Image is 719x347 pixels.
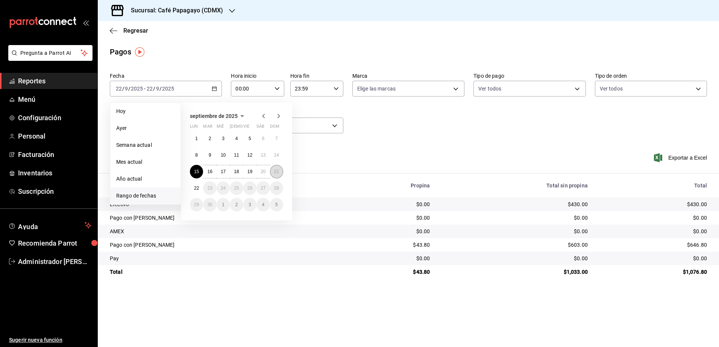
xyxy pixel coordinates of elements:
span: Facturación [18,149,91,160]
abbr: 3 de octubre de 2025 [249,202,251,207]
abbr: viernes [243,124,249,132]
abbr: 9 de septiembre de 2025 [209,152,211,158]
button: 16 de septiembre de 2025 [203,165,216,178]
div: $430.00 [442,201,588,208]
abbr: 28 de septiembre de 2025 [274,186,279,191]
button: 20 de septiembre de 2025 [256,165,270,178]
div: Pagos [110,46,131,57]
div: $0.00 [600,228,707,235]
span: Rango de fechas [116,192,174,200]
div: $0.00 [349,214,430,222]
label: Hora inicio [231,73,284,78]
div: $0.00 [442,228,588,235]
abbr: 5 de octubre de 2025 [275,202,278,207]
span: Ayer [116,124,174,132]
span: septiembre de 2025 [190,113,238,119]
input: -- [124,86,128,92]
span: Ver todos [600,85,623,92]
button: 4 de octubre de 2025 [256,198,270,211]
button: Exportar a Excel [655,153,707,162]
button: 26 de septiembre de 2025 [243,181,256,195]
abbr: 26 de septiembre de 2025 [247,186,252,191]
label: Tipo de orden [595,73,707,78]
div: $603.00 [442,241,588,249]
button: 4 de septiembre de 2025 [230,132,243,145]
button: 17 de septiembre de 2025 [217,165,230,178]
abbr: 2 de octubre de 2025 [235,202,238,207]
div: $0.00 [349,201,430,208]
span: Año actual [116,175,174,183]
button: 15 de septiembre de 2025 [190,165,203,178]
abbr: sábado [256,124,264,132]
abbr: 16 de septiembre de 2025 [207,169,212,174]
span: Semana actual [116,141,174,149]
input: -- [156,86,159,92]
abbr: martes [203,124,212,132]
abbr: 2 de septiembre de 2025 [209,136,211,141]
div: $1,076.80 [600,268,707,276]
span: Pregunta a Parrot AI [20,49,81,57]
button: 10 de septiembre de 2025 [217,148,230,162]
input: -- [115,86,122,92]
span: Ver todos [478,85,501,92]
span: Hoy [116,107,174,115]
abbr: 18 de septiembre de 2025 [234,169,239,174]
span: Suscripción [18,186,91,196]
div: $0.00 [600,255,707,262]
abbr: 21 de septiembre de 2025 [274,169,279,174]
div: $43.80 [349,268,430,276]
button: 1 de septiembre de 2025 [190,132,203,145]
span: - [144,86,146,92]
button: 22 de septiembre de 2025 [190,181,203,195]
span: Reportes [18,76,91,86]
span: Inventarios [18,168,91,178]
button: Tooltip marker [135,47,144,57]
abbr: 4 de septiembre de 2025 [235,136,238,141]
button: 13 de septiembre de 2025 [256,148,270,162]
button: 2 de septiembre de 2025 [203,132,216,145]
label: Fecha [110,73,222,78]
button: 21 de septiembre de 2025 [270,165,283,178]
abbr: 6 de septiembre de 2025 [262,136,264,141]
span: / [153,86,155,92]
span: Regresar [123,27,148,34]
abbr: jueves [230,124,274,132]
label: Tipo de pago [473,73,586,78]
div: $43.80 [349,241,430,249]
button: 18 de septiembre de 2025 [230,165,243,178]
button: 27 de septiembre de 2025 [256,181,270,195]
abbr: 22 de septiembre de 2025 [194,186,199,191]
abbr: 12 de septiembre de 2025 [247,152,252,158]
span: / [122,86,124,92]
abbr: 4 de octubre de 2025 [262,202,264,207]
span: Sugerir nueva función [9,336,91,344]
div: Pago con [PERSON_NAME] [110,241,337,249]
div: Pago con [PERSON_NAME] [110,214,337,222]
button: 14 de septiembre de 2025 [270,148,283,162]
div: Pay [110,255,337,262]
button: open_drawer_menu [83,20,89,26]
button: 25 de septiembre de 2025 [230,181,243,195]
abbr: lunes [190,124,198,132]
button: 5 de octubre de 2025 [270,198,283,211]
abbr: 29 de septiembre de 2025 [194,202,199,207]
abbr: 14 de septiembre de 2025 [274,152,279,158]
span: Configuración [18,113,91,123]
button: 6 de septiembre de 2025 [256,132,270,145]
abbr: 13 de septiembre de 2025 [261,152,265,158]
div: Total sin propina [442,183,588,189]
button: 23 de septiembre de 2025 [203,181,216,195]
input: ---- [130,86,143,92]
span: / [128,86,130,92]
span: Recomienda Parrot [18,238,91,248]
abbr: 27 de septiembre de 2025 [261,186,265,191]
abbr: 30 de septiembre de 2025 [207,202,212,207]
abbr: 20 de septiembre de 2025 [261,169,265,174]
button: Regresar [110,27,148,34]
span: Ayuda [18,221,82,230]
abbr: 5 de septiembre de 2025 [249,136,251,141]
button: 5 de septiembre de 2025 [243,132,256,145]
div: $0.00 [600,214,707,222]
abbr: 1 de septiembre de 2025 [195,136,198,141]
